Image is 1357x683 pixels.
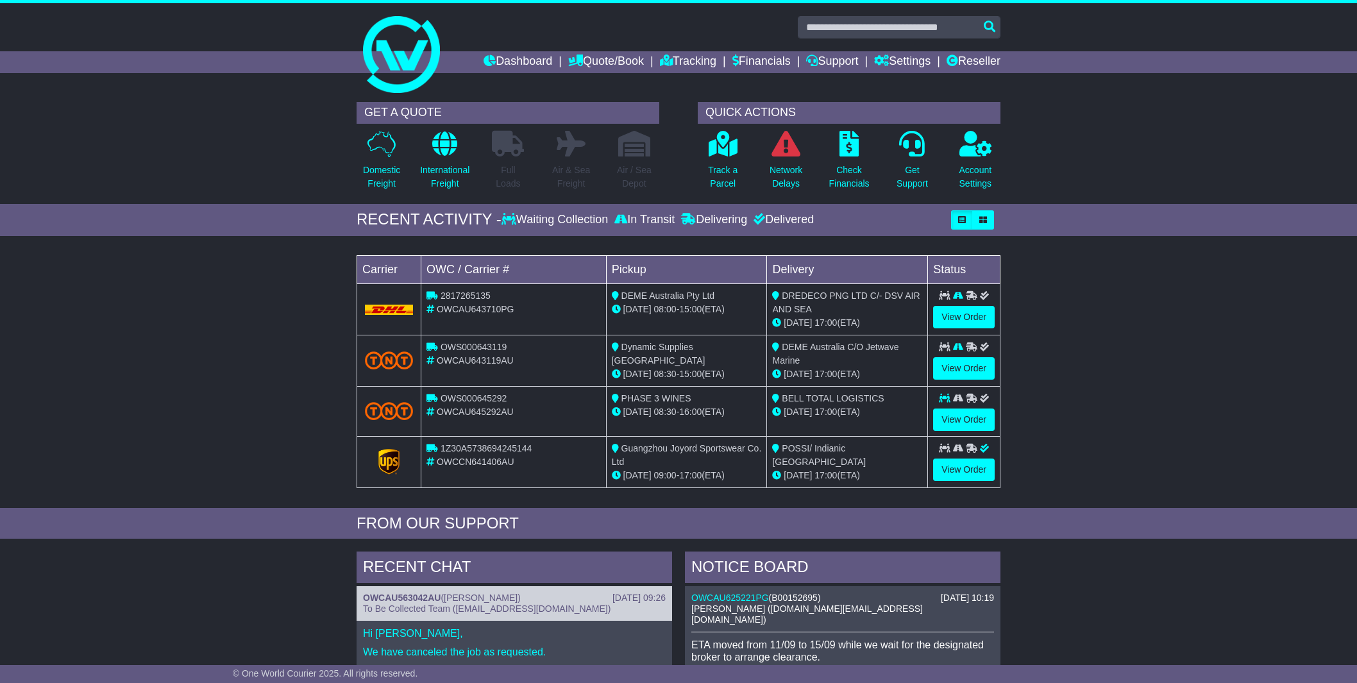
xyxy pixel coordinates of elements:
span: OWCCN641406AU [437,457,514,467]
div: Waiting Collection [501,213,611,227]
img: TNT_Domestic.png [365,351,413,369]
div: ( ) [363,593,666,603]
p: Air / Sea Depot [617,164,652,190]
span: 08:00 [654,304,677,314]
span: 08:30 [654,407,677,417]
span: OWCAU645292AU [437,407,514,417]
td: OWC / Carrier # [421,255,607,283]
span: OWCAU643119AU [437,355,514,366]
span: [DATE] [784,369,812,379]
div: (ETA) [772,316,922,330]
span: 2817265135 [441,291,491,301]
div: - (ETA) [612,303,762,316]
a: DomesticFreight [362,130,401,198]
a: Support [806,51,858,73]
a: AccountSettings [959,130,993,198]
span: DREDECO PNG LTD C/- DSV AIR AND SEA [772,291,920,314]
div: - (ETA) [612,405,762,419]
div: (ETA) [772,469,922,482]
td: Carrier [357,255,421,283]
div: RECENT CHAT [357,552,672,586]
div: Delivering [678,213,750,227]
p: Network Delays [770,164,802,190]
span: BELL TOTAL LOGISTICS [782,393,884,403]
span: To Be Collected Team ([EMAIL_ADDRESS][DOMAIN_NAME]) [363,603,611,614]
span: Dynamic Supplies [GEOGRAPHIC_DATA] [612,342,705,366]
span: [DATE] [784,470,812,480]
span: 1Z30A5738694245144 [441,443,532,453]
span: OWS000645292 [441,393,507,403]
div: ( ) [691,593,994,603]
a: Reseller [947,51,1000,73]
p: Domestic Freight [363,164,400,190]
div: NOTICE BOARD [685,552,1000,586]
span: [DATE] [623,470,652,480]
span: [PERSON_NAME] ([DOMAIN_NAME][EMAIL_ADDRESS][DOMAIN_NAME]) [691,603,923,625]
span: 17:00 [814,369,837,379]
span: PHASE 3 WINES [621,393,691,403]
a: Financials [732,51,791,73]
div: [DATE] 09:26 [612,593,666,603]
a: Quote/Book [568,51,644,73]
p: Check Financials [829,164,870,190]
p: We have canceled the job as requested. [363,646,666,658]
p: ETA moved from 11/09 to 15/09 while we wait for the designated broker to arrange clearance. [691,639,994,663]
div: QUICK ACTIONS [698,102,1000,124]
a: CheckFinancials [829,130,870,198]
div: RECENT ACTIVITY - [357,210,501,229]
td: Status [928,255,1000,283]
div: FROM OUR SUPPORT [357,514,1000,533]
div: - (ETA) [612,469,762,482]
span: [DATE] [623,369,652,379]
span: POSSI/ Indianic [GEOGRAPHIC_DATA] [772,443,866,467]
span: 15:00 [679,304,702,314]
div: (ETA) [772,367,922,381]
td: Delivery [767,255,928,283]
td: Pickup [606,255,767,283]
div: In Transit [611,213,678,227]
span: [DATE] [623,407,652,417]
img: GetCarrierServiceLogo [378,449,400,475]
a: NetworkDelays [769,130,803,198]
span: 17:00 [814,317,837,328]
p: Full Loads [492,164,524,190]
a: View Order [933,459,995,481]
p: International Freight [420,164,469,190]
p: Account Settings [959,164,992,190]
p: Air & Sea Freight [552,164,590,190]
span: [DATE] [784,317,812,328]
div: [DATE] 10:19 [941,593,994,603]
img: TNT_Domestic.png [365,402,413,419]
span: [DATE] [784,407,812,417]
span: 08:30 [654,369,677,379]
span: Guangzhou Joyord Sportswear Co. Ltd [612,443,762,467]
a: Track aParcel [707,130,738,198]
p: Track a Parcel [708,164,737,190]
span: 17:00 [679,470,702,480]
a: Tracking [660,51,716,73]
a: InternationalFreight [419,130,470,198]
a: Settings [874,51,931,73]
div: - (ETA) [612,367,762,381]
img: DHL.png [365,305,413,315]
p: Hi [PERSON_NAME], [363,627,666,639]
a: OWCAU563042AU [363,593,441,603]
span: DEME Australia Pty Ltd [621,291,715,301]
span: 17:00 [814,470,837,480]
div: GET A QUOTE [357,102,659,124]
span: © One World Courier 2025. All rights reserved. [233,668,418,679]
span: 16:00 [679,407,702,417]
a: View Order [933,306,995,328]
span: DEME Australia C/O Jetwave Marine [772,342,898,366]
span: B00152695 [771,593,818,603]
p: Get Support [897,164,928,190]
span: 15:00 [679,369,702,379]
a: View Order [933,357,995,380]
a: OWCAU625221PG [691,593,769,603]
span: OWS000643119 [441,342,507,352]
a: View Order [933,409,995,431]
div: Delivered [750,213,814,227]
span: [PERSON_NAME] [444,593,518,603]
span: 17:00 [814,407,837,417]
a: GetSupport [896,130,929,198]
